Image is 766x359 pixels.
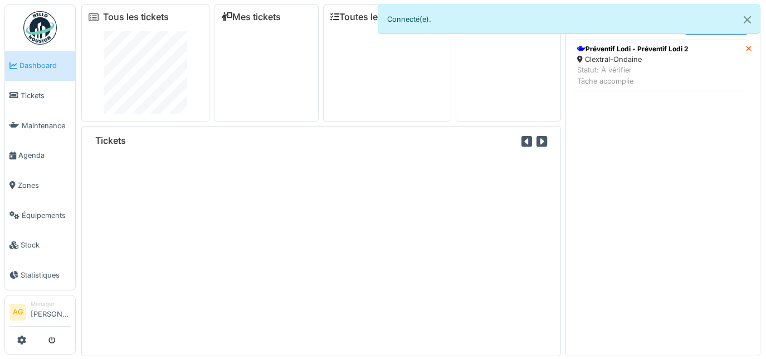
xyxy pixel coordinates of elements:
h6: Tickets [95,135,126,146]
span: Statistiques [21,270,71,280]
li: [PERSON_NAME] [31,300,71,324]
span: Agenda [18,150,71,161]
div: Connecté(e). [378,4,761,34]
div: Préventif Lodi - Préventif Lodi 2 [577,44,689,54]
a: Tickets [5,81,75,111]
a: Zones [5,171,75,201]
button: Close [735,5,760,35]
div: Manager [31,300,71,308]
a: Maintenance [5,110,75,140]
a: Agenda [5,140,75,171]
a: Équipements [5,200,75,230]
span: Zones [18,180,71,191]
span: Maintenance [22,120,71,131]
div: Clextral-Ondaine [577,54,689,65]
div: Statut: À vérifier Tâche accomplie [577,65,689,86]
a: Statistiques [5,260,75,290]
a: Préventif Lodi - Préventif Lodi 2 Clextral-Ondaine Statut: À vérifierTâche accomplie [573,39,746,91]
span: Tickets [21,90,71,101]
a: Mes tickets [221,12,281,22]
span: Équipements [22,210,71,221]
span: Dashboard [19,60,71,71]
a: AG Manager[PERSON_NAME] [9,300,71,327]
a: Tous les tickets [103,12,169,22]
a: Toutes les tâches [330,12,413,22]
a: Stock [5,230,75,260]
li: AG [9,304,26,321]
span: Stock [21,240,71,250]
a: Dashboard [5,51,75,81]
img: Badge_color-CXgf-gQk.svg [23,11,57,45]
